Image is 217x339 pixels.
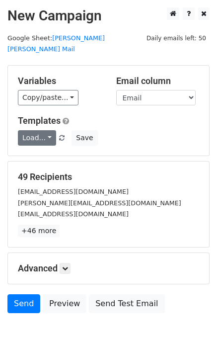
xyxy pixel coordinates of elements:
a: +46 more [18,225,60,237]
h5: 49 Recipients [18,171,199,182]
small: [EMAIL_ADDRESS][DOMAIN_NAME] [18,188,129,195]
h5: Email column [116,76,200,86]
a: Send Test Email [89,294,164,313]
a: [PERSON_NAME] [PERSON_NAME] Mail [7,34,105,53]
small: [PERSON_NAME][EMAIL_ADDRESS][DOMAIN_NAME] [18,199,181,207]
small: [EMAIL_ADDRESS][DOMAIN_NAME] [18,210,129,218]
a: Templates [18,115,61,126]
h2: New Campaign [7,7,210,24]
a: Daily emails left: 50 [143,34,210,42]
a: Load... [18,130,56,146]
a: Copy/paste... [18,90,78,105]
a: Send [7,294,40,313]
small: Google Sheet: [7,34,105,53]
iframe: Chat Widget [167,291,217,339]
a: Preview [43,294,86,313]
h5: Variables [18,76,101,86]
span: Daily emails left: 50 [143,33,210,44]
h5: Advanced [18,263,199,274]
button: Save [72,130,97,146]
